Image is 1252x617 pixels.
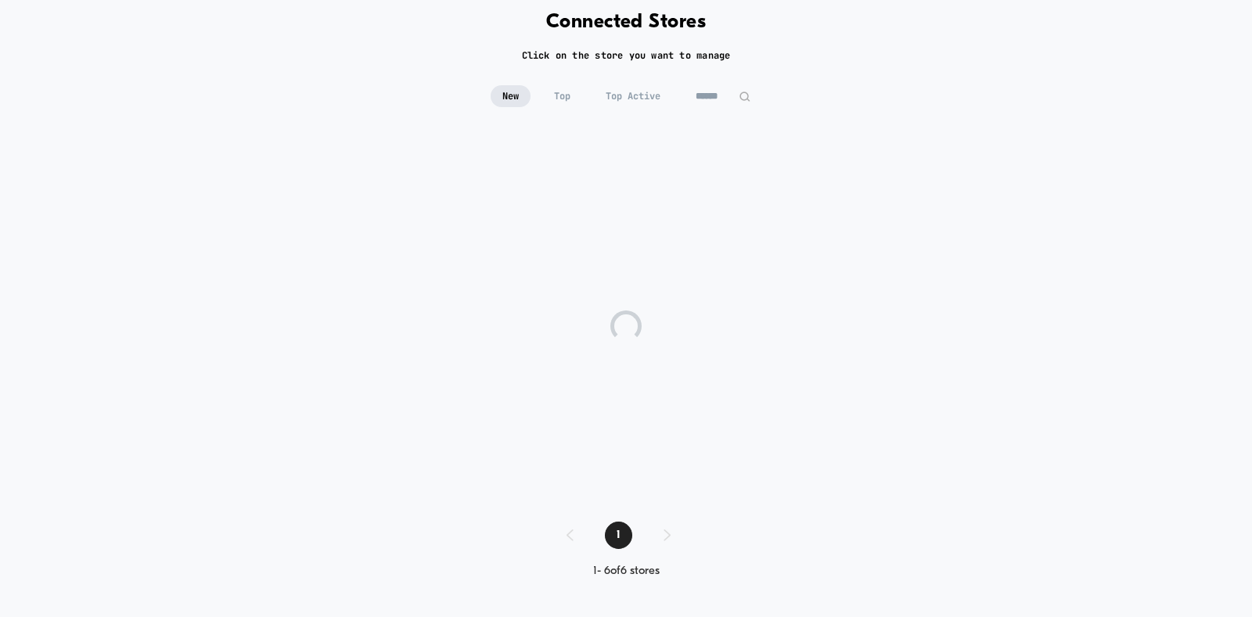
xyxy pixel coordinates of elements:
[491,85,531,107] span: New
[522,49,731,62] h2: Click on the store you want to manage
[739,91,750,102] img: edit
[594,85,672,107] span: Top Active
[546,11,707,34] h1: Connected Stores
[542,85,582,107] span: Top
